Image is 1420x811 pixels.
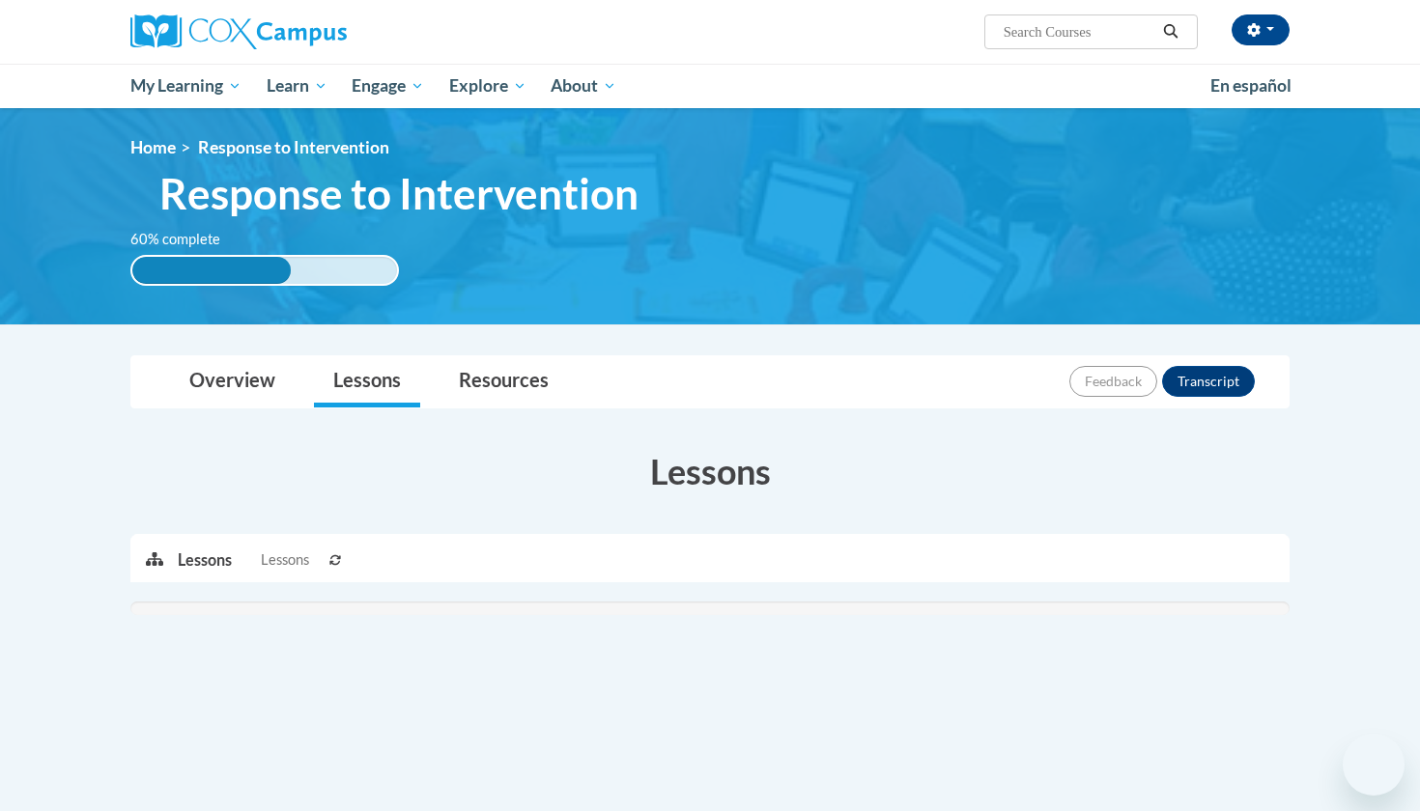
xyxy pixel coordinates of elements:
[118,64,254,108] a: My Learning
[440,356,568,407] a: Resources
[130,14,497,49] a: Cox Campus
[178,549,232,571] p: Lessons
[130,137,176,157] a: Home
[101,64,1319,108] div: Main menu
[1069,366,1157,397] button: Feedback
[1162,366,1255,397] button: Transcript
[449,74,526,98] span: Explore
[254,64,340,108] a: Learn
[130,14,347,49] img: Cox Campus
[1210,75,1292,96] span: En español
[1198,66,1304,106] a: En español
[261,549,309,571] span: Lessons
[1156,20,1185,43] button: Search
[130,74,241,98] span: My Learning
[339,64,437,108] a: Engage
[159,168,639,219] span: Response to Intervention
[170,356,295,407] a: Overview
[198,137,389,157] span: Response to Intervention
[437,64,539,108] a: Explore
[551,74,616,98] span: About
[352,74,424,98] span: Engage
[539,64,630,108] a: About
[1343,734,1405,796] iframe: Button to launch messaging window
[130,447,1290,495] h3: Lessons
[1232,14,1290,45] button: Account Settings
[1002,20,1156,43] input: Search Courses
[132,257,291,284] div: 60% complete
[267,74,327,98] span: Learn
[314,356,420,407] a: Lessons
[130,229,241,250] label: 60% complete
